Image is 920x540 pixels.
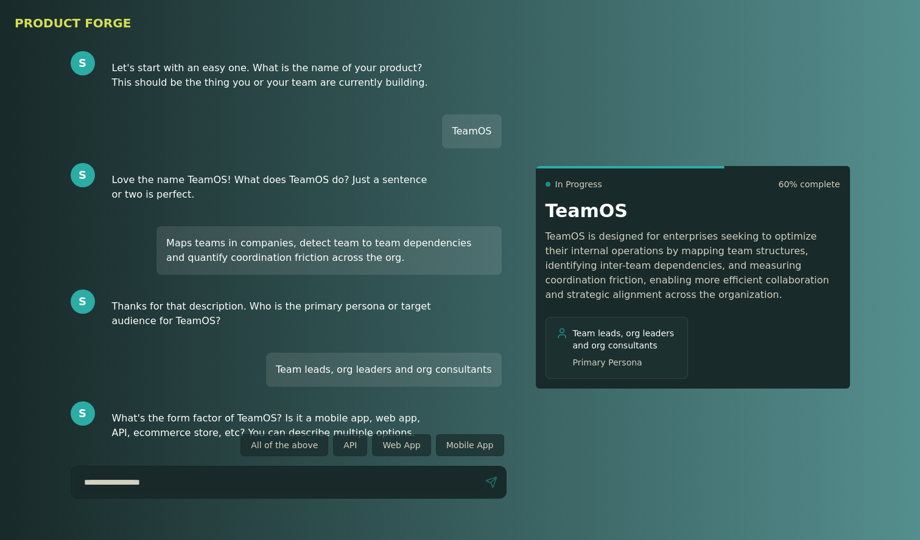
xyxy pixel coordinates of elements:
span: In Progress [555,178,602,190]
div: Team leads, org leaders and org consultants [266,353,502,387]
div: Thanks for that description. Who is the primary persona or target audience for TeamOS? [102,289,447,338]
span: S [79,167,86,184]
div: Love the name TeamOS! What does TeamOS do? Just a sentence or two is perfect. [102,163,447,212]
div: What's the form factor of TeamOS? Is it a mobile app, web app, API, ecommerce store, etc? You can... [102,401,447,450]
button: All of the above [241,434,328,456]
div: Let's start with an easy one. What is the name of your product? This should be the thing you or y... [102,51,447,100]
h1: PRODUCT FORGE [15,15,905,32]
div: TeamOS [442,114,501,148]
span: 60 % complete [779,178,840,190]
span: S [79,405,86,422]
button: API [333,434,367,456]
span: S [79,55,86,72]
div: Maps teams in companies, detect team to team dependencies and quantify coordination friction acro... [156,226,501,275]
button: Web App [372,434,430,456]
h2: TeamOS [546,200,840,222]
p: Team leads, org leaders and org consultants [573,327,678,369]
button: Mobile App [436,434,504,456]
p: TeamOS is designed for enterprises seeking to optimize their internal operations by mapping team ... [546,229,840,302]
span: S [79,293,86,310]
span: Primary Persona [573,356,678,369]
